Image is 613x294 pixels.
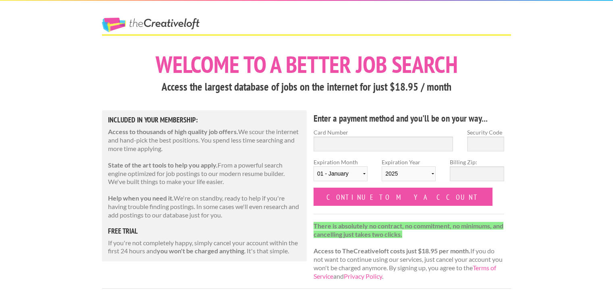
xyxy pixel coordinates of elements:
h1: Welcome to a better job search [102,53,511,76]
select: Expiration Month [314,166,368,181]
a: The Creative Loft [102,18,199,32]
p: We're on standby, ready to help if you're having trouble finding postings. In some cases we'll ev... [108,194,301,219]
h3: Access the largest database of jobs on the internet for just $18.95 / month [102,79,511,95]
p: If you're not completely happy, simply cancel your account within the first 24 hours and . It's t... [108,239,301,256]
a: Privacy Policy [344,272,382,280]
a: Terms of Service [314,264,496,280]
p: From a powerful search engine optimized for job postings to our modern resume builder. We've buil... [108,161,301,186]
strong: Access to thousands of high quality job offers. [108,128,238,135]
label: Expiration Year [382,158,436,188]
p: We scour the internet and hand-pick the best positions. You spend less time searching and more ti... [108,128,301,153]
strong: State of the art tools to help you apply. [108,161,218,169]
h5: Included in Your Membership: [108,116,301,124]
strong: you won't be charged anything [157,247,244,255]
p: If you do not want to continue using our services, just cancel your account you won't be charged ... [314,222,504,281]
label: Billing Zip: [450,158,504,166]
strong: There is absolutely no contract, no commitment, no minimums, and cancelling just takes two clicks. [314,222,503,238]
strong: Help when you need it. [108,194,174,202]
label: Card Number [314,128,453,137]
h5: free trial [108,228,301,235]
label: Expiration Month [314,158,368,188]
strong: Access to TheCreativeloft costs just $18.95 per month. [314,247,470,255]
h4: Enter a payment method and you'll be on your way... [314,112,504,125]
input: Continue to my account [314,188,492,206]
select: Expiration Year [382,166,436,181]
label: Security Code [467,128,504,137]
